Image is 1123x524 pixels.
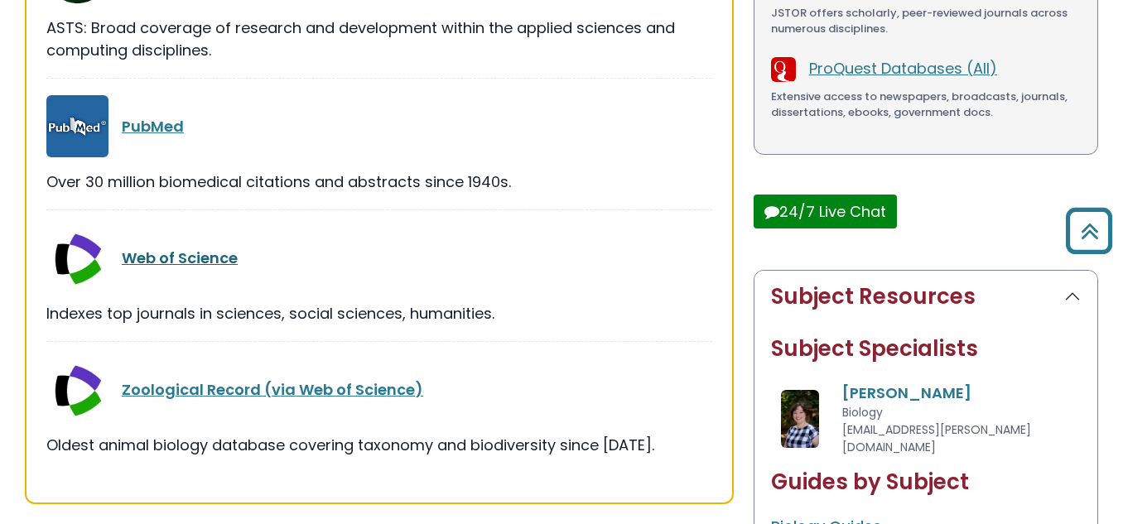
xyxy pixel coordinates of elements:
[754,195,897,228] button: 24/7 Live Chat
[46,302,712,324] div: Indexes top journals in sciences, social sciences, humanities.
[842,404,883,421] span: Biology
[122,116,184,137] a: PubMed
[754,271,1097,323] button: Subject Resources
[46,171,712,193] div: Over 30 million biomedical citations and abstracts since 1940s.
[122,379,423,400] a: Zoological Record (via Web of Science)
[842,382,971,403] a: [PERSON_NAME]
[842,421,1031,455] span: [EMAIL_ADDRESS][PERSON_NAME][DOMAIN_NAME]
[771,469,1081,495] h2: Guides by Subject
[46,17,712,61] div: ASTS: Broad coverage of research and development within the applied sciences and computing discip...
[771,89,1081,121] div: Extensive access to newspapers, broadcasts, journals, dissertations, ebooks, government docs.
[771,336,1081,362] h2: Subject Specialists
[771,5,1081,37] div: JSTOR offers scholarly, peer-reviewed journals across numerous disciplines.
[809,58,997,79] a: ProQuest Databases (All)
[1059,215,1119,246] a: Back to Top
[781,390,820,448] img: Amanda Matthysse
[122,248,238,268] a: Web of Science
[46,434,712,456] div: Oldest animal biology database covering taxonomy and biodiversity since [DATE].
